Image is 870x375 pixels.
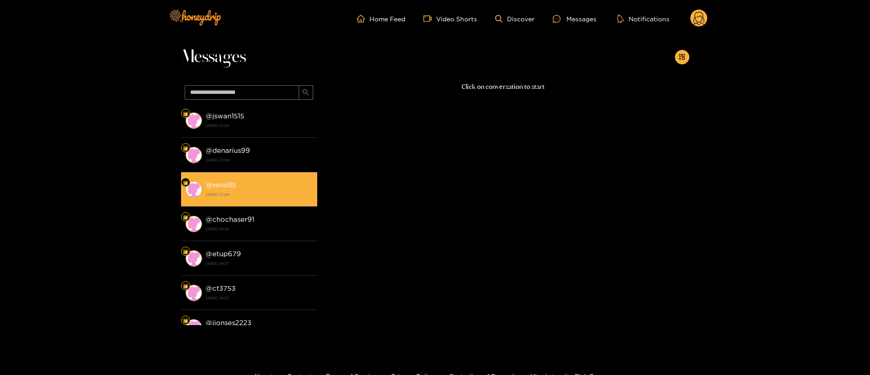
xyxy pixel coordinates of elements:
[678,54,685,61] span: appstore-add
[183,146,188,151] img: Fan Level
[206,225,313,233] strong: [DATE] 19:38
[206,181,236,189] strong: @ reno85
[186,216,202,232] img: conversation
[183,249,188,254] img: Fan Level
[206,112,244,120] strong: @ jswan1515
[206,294,313,302] strong: [DATE] 19:37
[186,250,202,267] img: conversation
[206,156,313,164] strong: [DATE] 13:09
[299,85,313,100] button: search
[423,15,477,23] a: Video Shorts
[206,250,241,258] strong: @ etup679
[181,46,246,68] span: Messages
[183,283,188,289] img: Fan Level
[675,50,689,64] button: appstore-add
[206,259,313,268] strong: [DATE] 19:37
[206,190,313,199] strong: [DATE] 13:09
[206,215,254,223] strong: @ chochaser91
[186,147,202,163] img: conversation
[183,111,188,117] img: Fan Level
[183,214,188,220] img: Fan Level
[206,319,251,326] strong: @ jjonses2223
[206,122,313,130] strong: [DATE] 13:09
[357,15,369,23] span: home
[186,319,202,336] img: conversation
[614,14,672,23] button: Notifications
[183,318,188,323] img: Fan Level
[206,146,250,154] strong: @ denarius99
[302,89,309,97] span: search
[357,15,405,23] a: Home Feed
[186,112,202,129] img: conversation
[317,82,689,92] p: Click on conversation to start
[186,285,202,301] img: conversation
[206,284,236,292] strong: @ ct3753
[423,15,436,23] span: video-camera
[495,15,535,23] a: Discover
[186,181,202,198] img: conversation
[183,180,188,185] img: Fan Level
[553,14,596,24] div: Messages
